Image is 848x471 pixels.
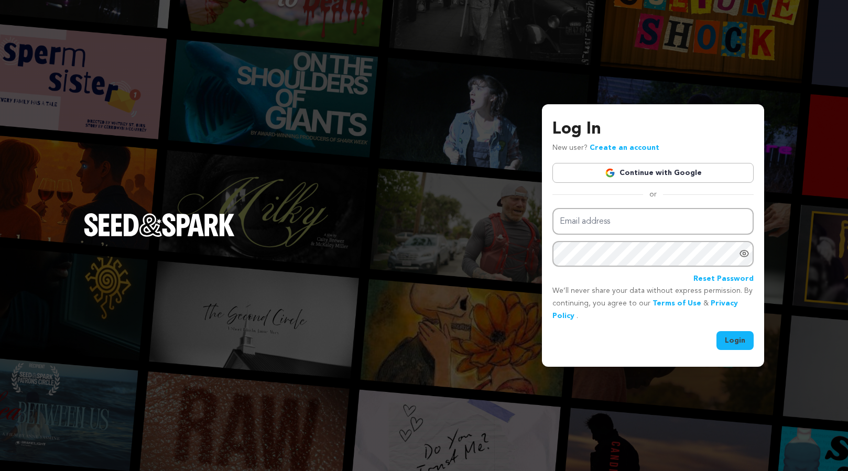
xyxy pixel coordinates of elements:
[84,213,235,257] a: Seed&Spark Homepage
[643,189,663,200] span: or
[716,331,754,350] button: Login
[552,208,754,235] input: Email address
[605,168,615,178] img: Google logo
[552,285,754,322] p: We’ll never share your data without express permission. By continuing, you agree to our & .
[552,163,754,183] a: Continue with Google
[552,300,738,320] a: Privacy Policy
[739,248,749,259] a: Show password as plain text. Warning: this will display your password on the screen.
[693,273,754,286] a: Reset Password
[84,213,235,236] img: Seed&Spark Logo
[590,144,659,151] a: Create an account
[552,117,754,142] h3: Log In
[653,300,701,307] a: Terms of Use
[552,142,659,155] p: New user?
